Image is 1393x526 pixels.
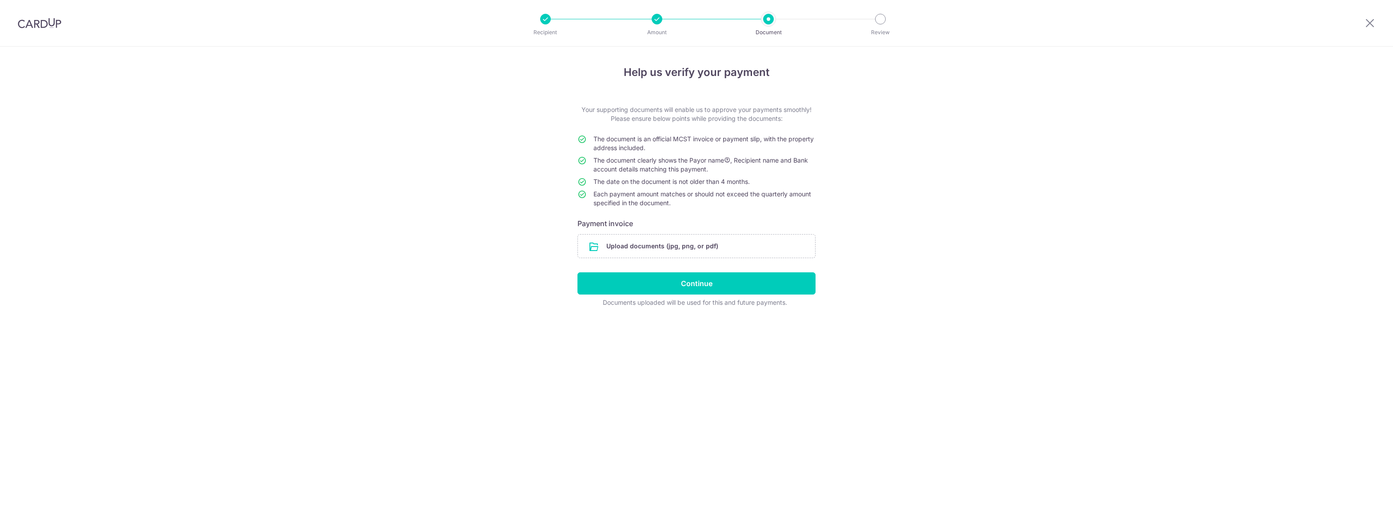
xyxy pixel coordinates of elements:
[18,18,61,28] img: CardUp
[577,298,812,307] div: Documents uploaded will be used for this and future payments.
[593,190,811,207] span: Each payment amount matches or should not exceed the quarterly amount specified in the document.
[593,135,814,151] span: The document is an official MCST invoice or payment slip, with the property address included.
[736,28,801,37] p: Document
[577,218,816,229] h6: Payment invoice
[577,272,816,295] input: Continue
[577,64,816,80] h4: Help us verify your payment
[1337,499,1384,522] iframe: Opens a widget where you can find more information
[577,234,816,258] div: Upload documents (jpg, png, or pdf)
[593,156,808,173] span: The document clearly shows the Payor name , Recipient name and Bank account details matching this...
[577,105,816,123] p: Your supporting documents will enable us to approve your payments smoothly! Please ensure below p...
[624,28,690,37] p: Amount
[848,28,913,37] p: Review
[513,28,578,37] p: Recipient
[593,178,750,185] span: The date on the document is not older than 4 months.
